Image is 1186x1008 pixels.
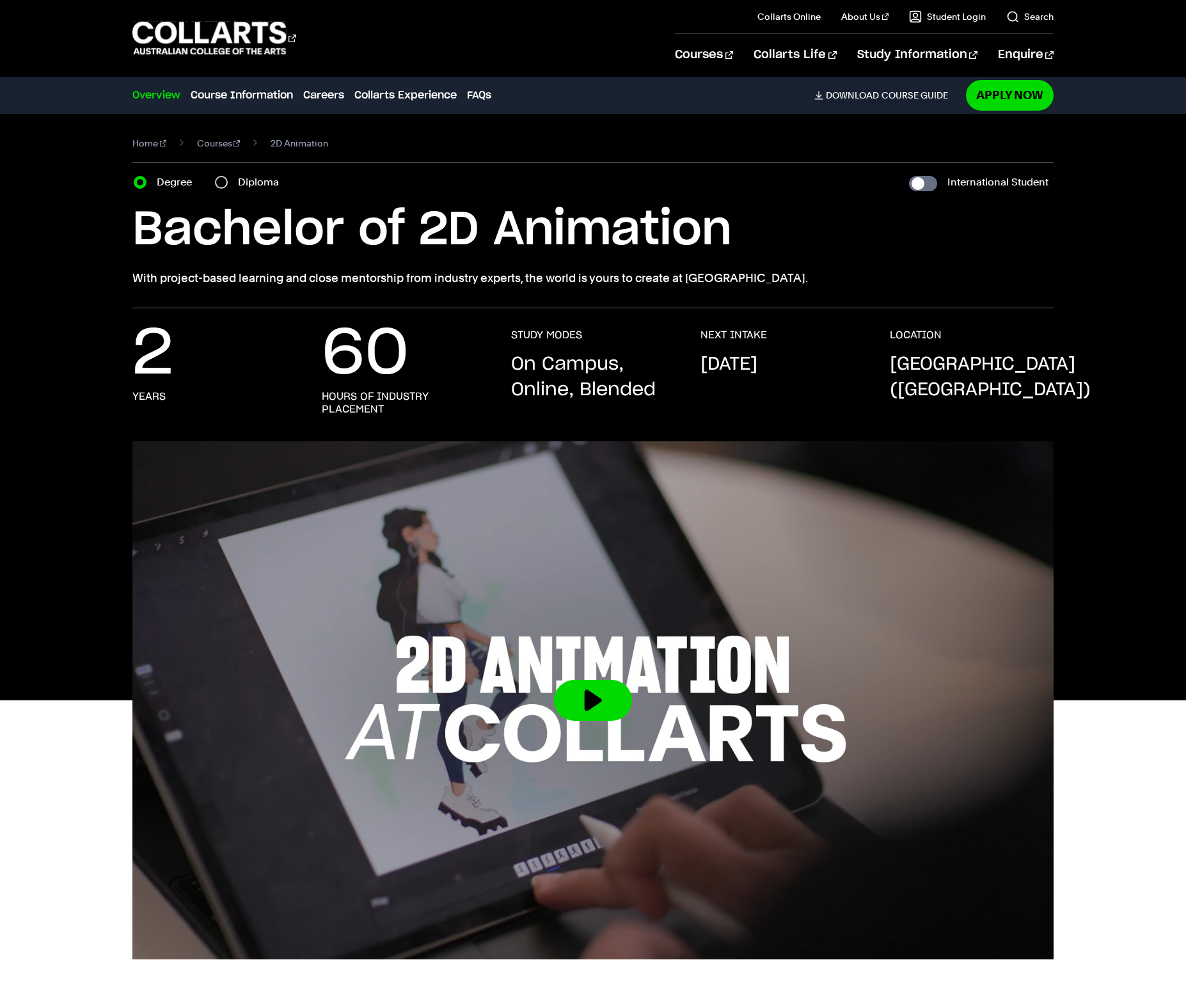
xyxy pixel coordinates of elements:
[132,20,296,56] div: Go to homepage
[467,88,491,103] a: FAQs
[322,329,409,380] p: 60
[909,10,986,23] a: Student Login
[675,34,733,76] a: Courses
[890,352,1091,403] p: [GEOGRAPHIC_DATA] ([GEOGRAPHIC_DATA])
[700,352,757,377] p: [DATE]
[947,173,1048,191] label: International Student
[826,90,879,101] span: Download
[132,88,180,103] a: Overview
[132,201,1054,259] h1: Bachelor of 2D Animation
[754,34,836,76] a: Collarts Life
[814,90,958,101] a: DownloadCourse Guide
[322,390,486,416] h3: Hours of industry placement
[511,352,675,403] p: On Campus, Online, Blended
[757,10,821,23] a: Collarts Online
[271,134,328,152] span: 2D Animation
[157,173,200,191] label: Degree
[511,329,582,342] h3: STUDY MODES
[132,441,1054,959] img: Video thumbnail
[132,269,1054,287] p: With project-based learning and close mentorship from industry experts, the world is yours to cre...
[1006,10,1054,23] a: Search
[191,88,293,103] a: Course Information
[132,390,166,403] h3: Years
[857,34,977,76] a: Study Information
[354,88,457,103] a: Collarts Experience
[132,134,166,152] a: Home
[197,134,241,152] a: Courses
[700,329,767,342] h3: NEXT INTAKE
[132,329,173,380] p: 2
[841,10,889,23] a: About Us
[890,329,942,342] h3: LOCATION
[966,80,1054,110] a: Apply Now
[998,34,1054,76] a: Enquire
[238,173,287,191] label: Diploma
[303,88,344,103] a: Careers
